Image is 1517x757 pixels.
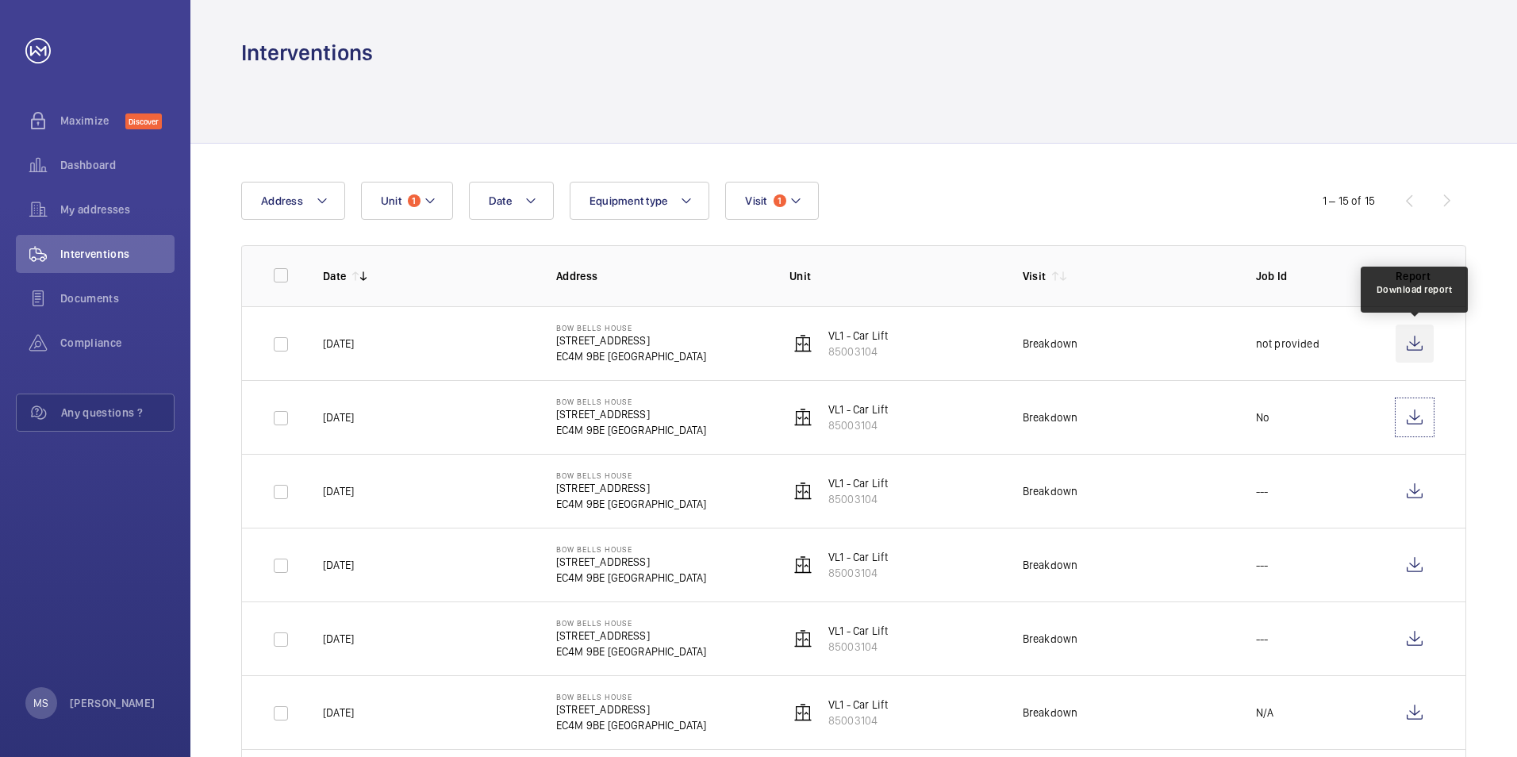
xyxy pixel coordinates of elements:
[556,628,707,644] p: [STREET_ADDRESS]
[1256,483,1269,499] p: ---
[125,113,162,129] span: Discover
[828,697,889,713] p: VL1 - Car Lift
[323,268,346,284] p: Date
[556,268,764,284] p: Address
[556,701,707,717] p: [STREET_ADDRESS]
[793,334,812,353] img: elevator.svg
[323,631,354,647] p: [DATE]
[1023,268,1047,284] p: Visit
[556,406,707,422] p: [STREET_ADDRESS]
[381,194,401,207] span: Unit
[1023,483,1078,499] div: Breakdown
[60,290,175,306] span: Documents
[556,554,707,570] p: [STREET_ADDRESS]
[556,471,707,480] p: Bow Bells House
[745,194,766,207] span: Visit
[60,335,175,351] span: Compliance
[1256,557,1269,573] p: ---
[1023,336,1078,352] div: Breakdown
[828,713,889,728] p: 85003104
[556,323,707,332] p: Bow Bells House
[725,182,818,220] button: Visit1
[556,717,707,733] p: EC4M 9BE [GEOGRAPHIC_DATA]
[489,194,512,207] span: Date
[828,491,889,507] p: 85003104
[1256,336,1319,352] p: not provided
[828,402,889,417] p: VL1 - Car Lift
[1023,557,1078,573] div: Breakdown
[1023,631,1078,647] div: Breakdown
[70,695,156,711] p: [PERSON_NAME]
[828,565,889,581] p: 85003104
[556,480,707,496] p: [STREET_ADDRESS]
[590,194,668,207] span: Equipment type
[556,332,707,348] p: [STREET_ADDRESS]
[60,113,125,129] span: Maximize
[60,202,175,217] span: My addresses
[1377,282,1453,297] div: Download report
[556,692,707,701] p: Bow Bells House
[1023,409,1078,425] div: Breakdown
[793,482,812,501] img: elevator.svg
[828,328,889,344] p: VL1 - Car Lift
[1323,193,1375,209] div: 1 – 15 of 15
[556,618,707,628] p: Bow Bells House
[323,557,354,573] p: [DATE]
[323,336,354,352] p: [DATE]
[828,549,889,565] p: VL1 - Car Lift
[828,344,889,359] p: 85003104
[828,417,889,433] p: 85003104
[1256,631,1269,647] p: ---
[828,623,889,639] p: VL1 - Car Lift
[556,644,707,659] p: EC4M 9BE [GEOGRAPHIC_DATA]
[556,496,707,512] p: EC4M 9BE [GEOGRAPHIC_DATA]
[570,182,710,220] button: Equipment type
[793,629,812,648] img: elevator.svg
[1256,409,1269,425] p: No
[361,182,453,220] button: Unit1
[793,555,812,574] img: elevator.svg
[793,408,812,427] img: elevator.svg
[469,182,554,220] button: Date
[61,405,174,421] span: Any questions ?
[828,475,889,491] p: VL1 - Car Lift
[60,246,175,262] span: Interventions
[828,639,889,655] p: 85003104
[261,194,303,207] span: Address
[1256,268,1370,284] p: Job Id
[323,705,354,720] p: [DATE]
[774,194,786,207] span: 1
[789,268,997,284] p: Unit
[1023,705,1078,720] div: Breakdown
[241,38,373,67] h1: Interventions
[408,194,421,207] span: 1
[33,695,48,711] p: MS
[556,570,707,586] p: EC4M 9BE [GEOGRAPHIC_DATA]
[241,182,345,220] button: Address
[556,348,707,364] p: EC4M 9BE [GEOGRAPHIC_DATA]
[556,397,707,406] p: Bow Bells House
[323,483,354,499] p: [DATE]
[323,409,354,425] p: [DATE]
[793,703,812,722] img: elevator.svg
[60,157,175,173] span: Dashboard
[1256,705,1274,720] p: N/A
[556,544,707,554] p: Bow Bells House
[556,422,707,438] p: EC4M 9BE [GEOGRAPHIC_DATA]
